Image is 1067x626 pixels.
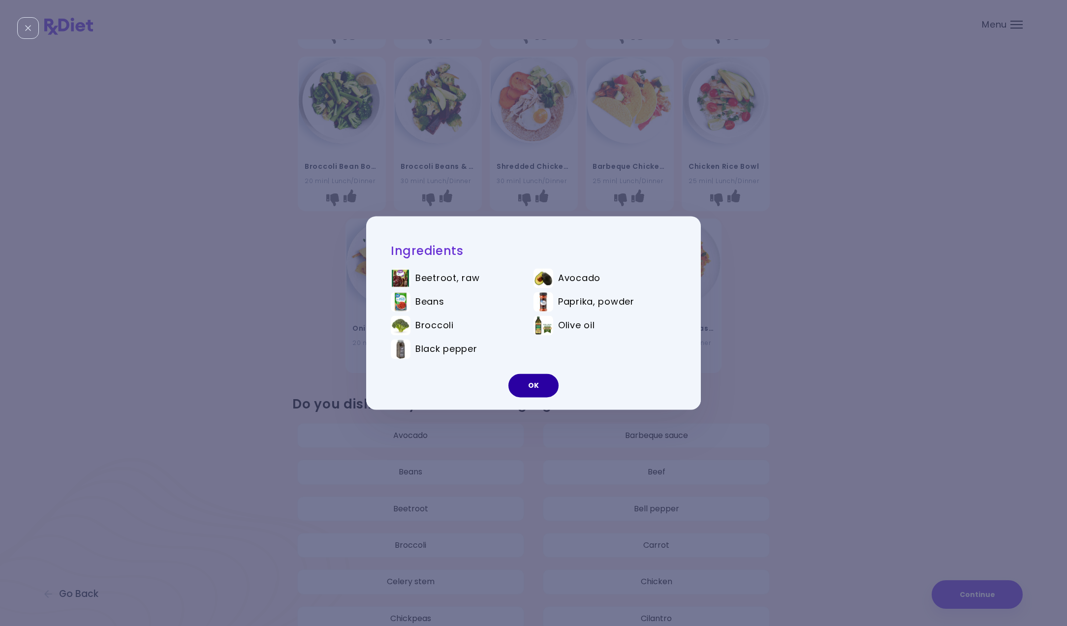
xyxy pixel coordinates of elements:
[17,17,39,39] div: Close
[415,297,444,308] span: Beans
[415,320,454,331] span: Broccoli
[508,374,559,398] button: OK
[415,344,477,355] span: Black pepper
[415,273,479,284] span: Beetroot, raw
[558,297,634,308] span: Paprika, powder
[391,243,676,258] h2: Ingredients
[558,273,600,284] span: Avocado
[558,320,595,331] span: Olive oil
